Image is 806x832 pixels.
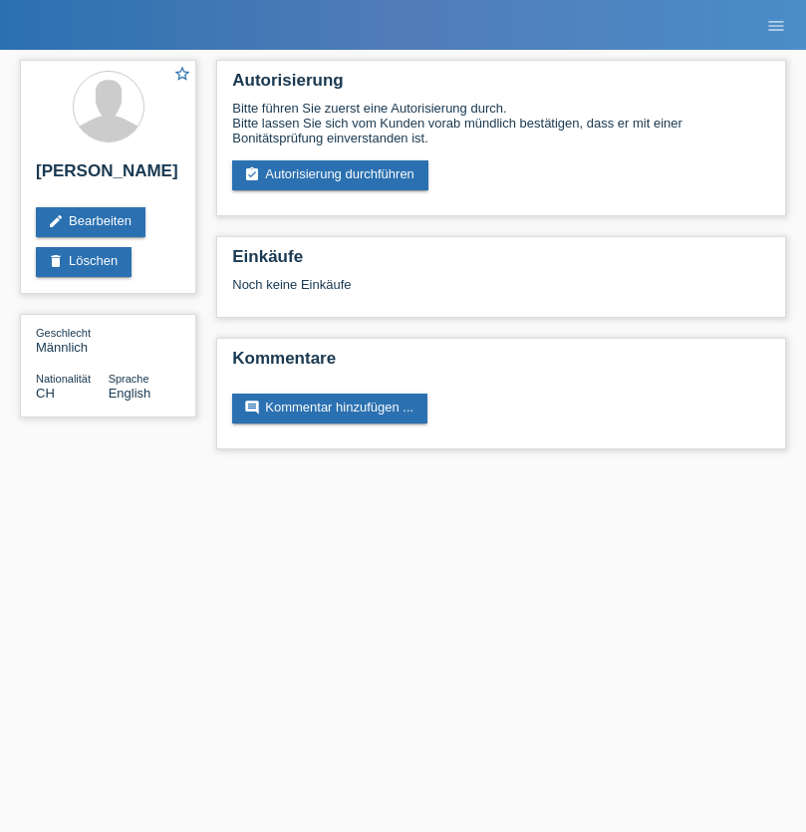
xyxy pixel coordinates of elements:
[36,161,180,191] h2: [PERSON_NAME]
[766,16,786,36] i: menu
[48,213,64,229] i: edit
[244,400,260,416] i: comment
[232,101,770,145] div: Bitte führen Sie zuerst eine Autorisierung durch. Bitte lassen Sie sich vom Kunden vorab mündlich...
[173,65,191,86] a: star_border
[36,207,145,237] a: editBearbeiten
[48,253,64,269] i: delete
[109,386,151,401] span: English
[36,327,91,339] span: Geschlecht
[756,19,796,31] a: menu
[109,373,149,385] span: Sprache
[36,247,132,277] a: deleteLöschen
[244,166,260,182] i: assignment_turned_in
[232,247,770,277] h2: Einkäufe
[232,160,428,190] a: assignment_turned_inAutorisierung durchführen
[36,386,55,401] span: Schweiz
[232,277,770,307] div: Noch keine Einkäufe
[232,394,427,423] a: commentKommentar hinzufügen ...
[232,71,770,101] h2: Autorisierung
[173,65,191,83] i: star_border
[36,325,109,355] div: Männlich
[36,373,91,385] span: Nationalität
[232,349,770,379] h2: Kommentare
